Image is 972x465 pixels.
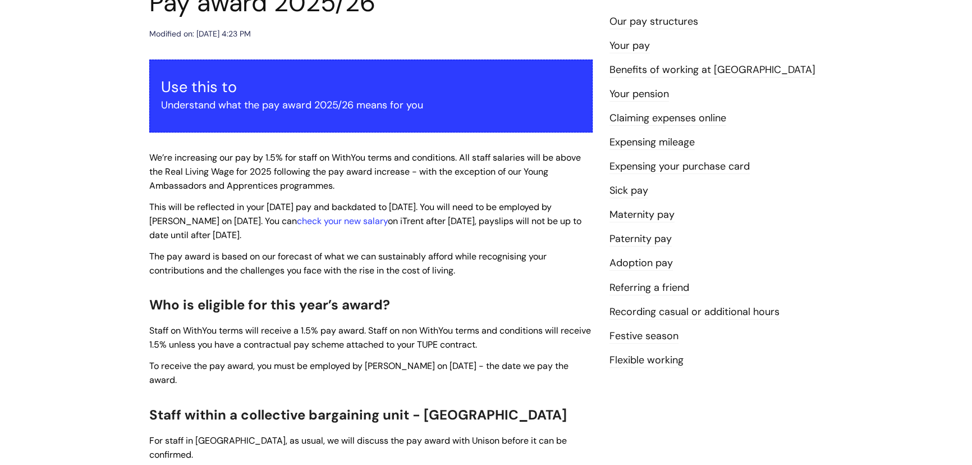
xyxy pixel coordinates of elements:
span: The pay award is based on our forecast of what we can sustainably afford while recognising your c... [149,250,547,276]
a: Your pension [609,87,669,102]
span: We’re increasing our pay by 1.5% for staff on WithYou terms and conditions. All staff salaries wi... [149,152,581,192]
p: Understand what the pay award 2025/26 means for you [161,96,581,114]
div: Modified on: [DATE] 4:23 PM [149,27,251,41]
span: To receive the pay award, you must be employed by [PERSON_NAME] on [DATE] - the date we pay the a... [149,360,568,386]
span: Who is eligible for this year’s award? [149,296,390,313]
a: Maternity pay [609,208,675,222]
a: Our pay structures [609,15,698,29]
a: Expensing mileage [609,135,695,150]
a: Adoption pay [609,256,673,271]
a: Expensing your purchase card [609,159,750,174]
span: This will be reflected in your [DATE] pay and backdated to [DATE]. You will need to be employed b... [149,201,581,241]
span: Staff within a collective bargaining unit - [GEOGRAPHIC_DATA] [149,406,567,423]
a: Flexible working [609,353,684,368]
a: check your new salary [297,215,388,227]
a: Benefits of working at [GEOGRAPHIC_DATA] [609,63,815,77]
a: Claiming expenses online [609,111,726,126]
a: Recording casual or additional hours [609,305,780,320]
a: Festive season [609,329,678,344]
h3: Use this to [161,78,581,96]
span: Staff on WithYou terms will receive a 1.5% pay award. Staff on non WithYou terms and conditions w... [149,325,591,350]
a: Sick pay [609,184,648,198]
a: Your pay [609,39,650,53]
a: Referring a friend [609,281,689,295]
a: Paternity pay [609,232,672,247]
span: For staff in [GEOGRAPHIC_DATA], as usual, we will discuss the pay award with Unison before it can... [149,435,567,461]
